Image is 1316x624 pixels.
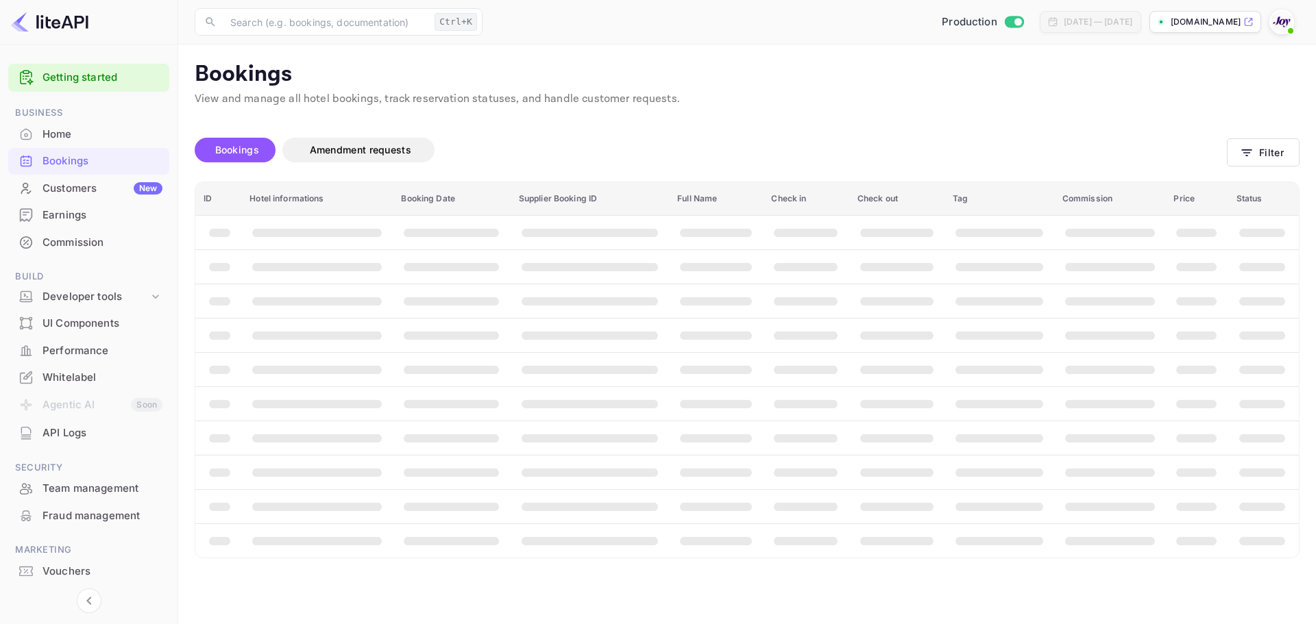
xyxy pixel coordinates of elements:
[511,182,669,216] th: Supplier Booking ID
[8,285,169,309] div: Developer tools
[241,182,393,216] th: Hotel informations
[8,338,169,363] a: Performance
[8,338,169,364] div: Performance
[945,182,1054,216] th: Tag
[936,14,1029,30] div: Switch to Sandbox mode
[8,364,169,391] div: Whitelabel
[8,229,169,255] a: Commission
[8,175,169,202] div: CustomersNew
[8,364,169,390] a: Whitelabel
[42,235,162,251] div: Commission
[8,558,169,584] a: Vouchers
[77,588,101,613] button: Collapse navigation
[42,70,162,86] a: Getting started
[849,182,945,216] th: Check out
[1271,11,1293,33] img: With Joy
[195,91,1300,108] p: View and manage all hotel bookings, track reservation statuses, and handle customer requests.
[8,420,169,447] div: API Logs
[8,460,169,475] span: Security
[8,229,169,256] div: Commission
[42,564,162,579] div: Vouchers
[1054,182,1166,216] th: Commission
[8,420,169,445] a: API Logs
[195,138,1227,162] div: account-settings tabs
[195,61,1300,88] p: Bookings
[222,8,429,36] input: Search (e.g. bookings, documentation)
[8,64,169,92] div: Getting started
[8,542,169,558] span: Marketing
[42,370,162,386] div: Whitelabel
[8,475,169,502] div: Team management
[42,208,162,223] div: Earnings
[942,14,997,30] span: Production
[42,181,162,197] div: Customers
[669,182,763,216] th: Full Name
[8,202,169,229] div: Earnings
[42,316,162,332] div: UI Components
[435,13,477,31] div: Ctrl+K
[195,182,241,216] th: ID
[393,182,510,216] th: Booking Date
[1171,16,1241,28] p: [DOMAIN_NAME]
[215,144,259,155] span: Bookings
[1228,182,1299,216] th: Status
[8,105,169,121] span: Business
[1165,182,1228,216] th: Price
[42,127,162,142] div: Home
[8,503,169,529] div: Fraud management
[763,182,849,216] th: Check in
[8,121,169,147] a: Home
[11,11,88,33] img: LiteAPI logo
[310,144,411,155] span: Amendment requests
[134,182,162,195] div: New
[8,148,169,173] a: Bookings
[42,508,162,524] div: Fraud management
[1227,138,1300,166] button: Filter
[42,481,162,497] div: Team management
[8,310,169,337] div: UI Components
[8,310,169,336] a: UI Components
[8,475,169,501] a: Team management
[195,182,1299,558] table: booking table
[42,153,162,169] div: Bookings
[8,148,169,175] div: Bookings
[8,202,169,227] a: Earnings
[42,289,149,305] div: Developer tools
[42,343,162,359] div: Performance
[8,175,169,201] a: CustomersNew
[1064,16,1132,28] div: [DATE] — [DATE]
[8,558,169,585] div: Vouchers
[8,121,169,148] div: Home
[42,425,162,441] div: API Logs
[8,503,169,528] a: Fraud management
[8,269,169,284] span: Build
